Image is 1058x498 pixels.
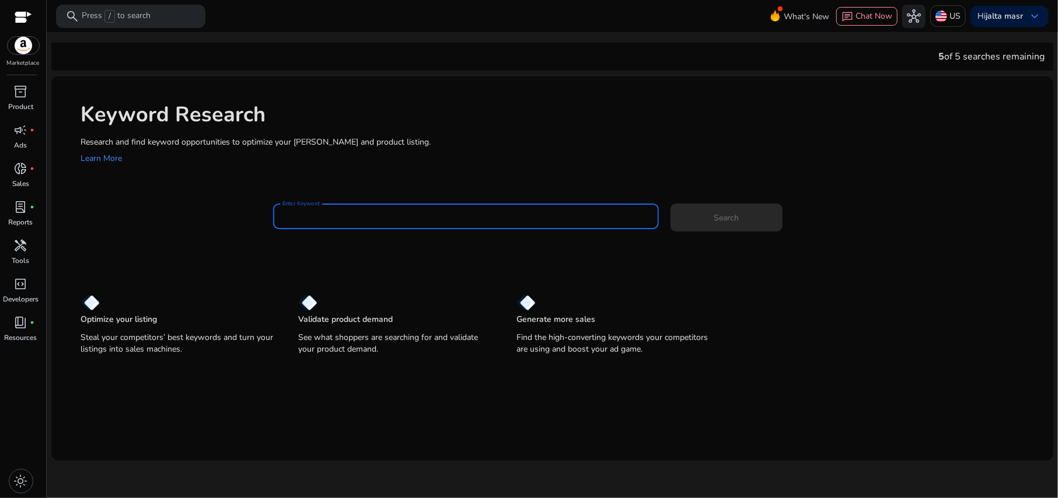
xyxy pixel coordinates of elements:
a: Learn More [81,153,122,164]
span: code_blocks [14,277,28,291]
p: Validate product demand [298,314,393,325]
span: light_mode [14,474,28,488]
span: fiber_manual_record [30,166,35,171]
p: Research and find keyword opportunities to optimize your [PERSON_NAME] and product listing. [81,136,1042,148]
p: Press to search [82,10,151,23]
p: Marketplace [7,59,40,68]
img: diamond.svg [298,294,317,311]
span: fiber_manual_record [30,128,35,132]
span: hub [907,9,921,23]
span: Chat Now [856,10,892,22]
img: diamond.svg [516,294,536,311]
span: chat [841,11,853,23]
button: chatChat Now [836,7,898,26]
p: Find the high-converting keywords your competitors are using and boost your ad game. [516,332,711,355]
span: What's New [784,6,829,27]
span: 5 [938,50,944,63]
p: Resources [5,332,37,343]
b: jalta masr [986,10,1023,22]
span: donut_small [14,162,28,176]
h1: Keyword Research [81,102,1042,127]
p: Reports [9,217,33,227]
span: handyman [14,239,28,252]
p: Product [8,101,33,112]
p: Sales [12,178,29,189]
button: hub [902,5,926,28]
span: search [65,9,79,23]
p: Hi [977,12,1023,20]
span: lab_profile [14,200,28,214]
span: keyboard_arrow_down [1028,9,1042,23]
p: Tools [12,255,30,266]
img: amazon.svg [8,37,39,54]
span: campaign [14,123,28,137]
p: Optimize your listing [81,314,157,325]
p: Generate more sales [516,314,595,325]
div: of 5 searches remaining [938,50,1045,64]
p: US [949,6,961,26]
span: fiber_manual_record [30,320,35,325]
img: diamond.svg [81,294,100,311]
p: Developers [3,294,39,304]
span: inventory_2 [14,85,28,99]
p: Ads [15,140,27,150]
img: us.svg [935,10,947,22]
span: / [104,10,115,23]
span: fiber_manual_record [30,205,35,209]
p: Steal your competitors’ best keywords and turn your listings into sales machines. [81,332,275,355]
mat-label: Enter Keyword [282,199,320,208]
p: See what shoppers are searching for and validate your product demand. [298,332,493,355]
span: book_4 [14,315,28,329]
